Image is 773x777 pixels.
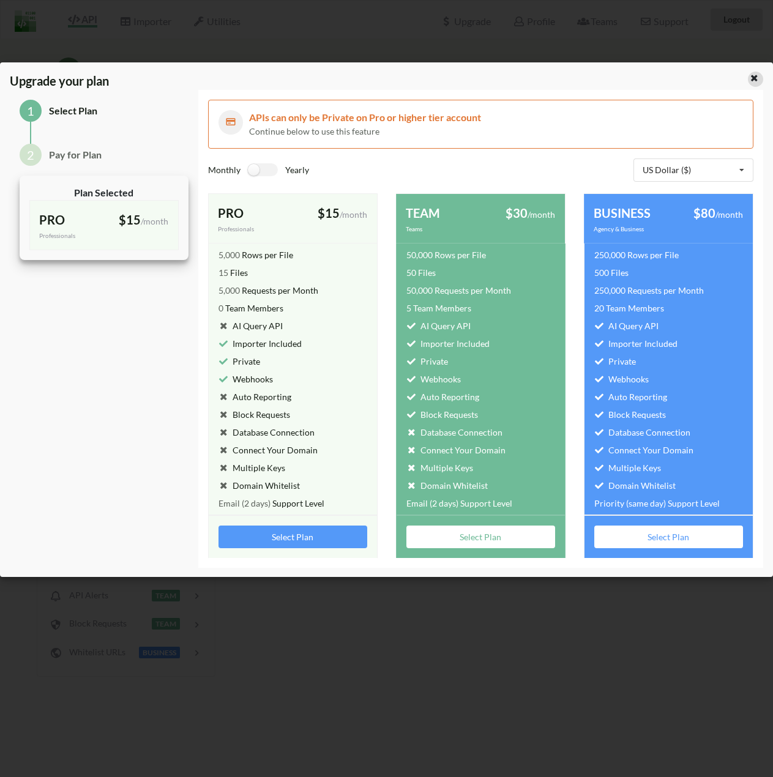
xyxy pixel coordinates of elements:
div: Professionals [39,231,103,240]
div: AI Query API [594,319,659,332]
span: 50,000 [406,285,433,296]
div: Files [218,266,248,279]
span: $15 [119,212,141,227]
div: PRO [218,204,293,222]
div: Requests per Month [594,284,704,297]
span: $80 [693,206,715,220]
button: Select Plan [594,526,743,548]
span: 5,000 [218,250,240,260]
span: Email (2 days) [218,498,271,508]
span: $30 [506,206,528,220]
div: Block Requests [406,408,478,421]
div: Support Level [218,497,324,510]
div: Importer Included [406,337,490,350]
div: Team Members [594,302,664,314]
div: Domain Whitelist [594,479,676,492]
span: 50,000 [406,250,433,260]
div: Connect Your Domain [594,444,693,456]
div: Requests per Month [406,284,511,297]
span: Continue below to use this feature [249,126,379,136]
span: 500 [594,267,609,278]
span: 0 [218,303,223,313]
div: Support Level [594,497,720,510]
div: AI Query API [406,319,471,332]
div: Agency & Business [594,225,668,234]
span: 20 [594,303,604,313]
div: Yearly [285,163,481,184]
div: Private [406,355,448,368]
div: US Dollar ($) [643,166,691,174]
span: 15 [218,267,228,278]
div: Webhooks [594,373,649,385]
span: /month [715,209,743,220]
span: $15 [318,206,340,220]
div: Private [218,355,260,368]
span: 5,000 [218,285,240,296]
div: Domain Whitelist [218,479,300,492]
div: Auto Reporting [406,390,479,403]
div: Block Requests [594,408,666,421]
div: Support Level [406,497,512,510]
div: Connect Your Domain [406,444,506,456]
span: /month [141,216,168,226]
div: Domain Whitelist [406,479,488,492]
span: Email (2 days) [406,498,458,508]
div: TEAM [406,204,480,222]
button: Select Plan [218,526,367,548]
div: Files [406,266,436,279]
span: 250,000 [594,250,625,260]
div: 2 [20,144,42,166]
span: 5 [406,303,411,313]
button: Select Plan [406,526,555,548]
span: Priority (same day) [594,498,666,508]
span: APIs can only be Private on Pro or higher tier account [249,111,481,123]
div: AI Query API [218,319,283,332]
div: Auto Reporting [218,390,291,403]
div: Plan Selected [29,185,179,200]
span: 50 [406,267,416,278]
div: Connect Your Domain [218,444,318,456]
div: Database Connection [406,426,502,439]
span: 250,000 [594,285,625,296]
div: Team Members [218,302,283,314]
div: Block Requests [218,408,290,421]
span: /month [528,209,555,220]
div: PRO [39,210,103,229]
div: Private [594,355,636,368]
div: Multiple Keys [594,461,661,474]
div: Webhooks [218,373,273,385]
div: BUSINESS [594,204,668,222]
div: Professionals [218,225,293,234]
span: Select Plan [49,105,97,116]
div: Importer Included [594,337,678,350]
div: Database Connection [594,426,690,439]
div: Multiple Keys [218,461,285,474]
span: Upgrade your plan [10,73,109,98]
div: Files [594,266,629,279]
div: Importer Included [218,337,302,350]
div: Rows per File [406,248,486,261]
div: Monthly [208,163,241,184]
div: 1 [20,100,42,122]
div: Rows per File [594,248,679,261]
div: Database Connection [218,426,315,439]
div: Multiple Keys [406,461,473,474]
div: Requests per Month [218,284,318,297]
div: Rows per File [218,248,293,261]
div: Team Members [406,302,471,314]
span: /month [340,209,367,220]
div: Teams [406,225,480,234]
span: Pay for Plan [49,149,102,160]
div: Webhooks [406,373,461,385]
div: Auto Reporting [594,390,667,403]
